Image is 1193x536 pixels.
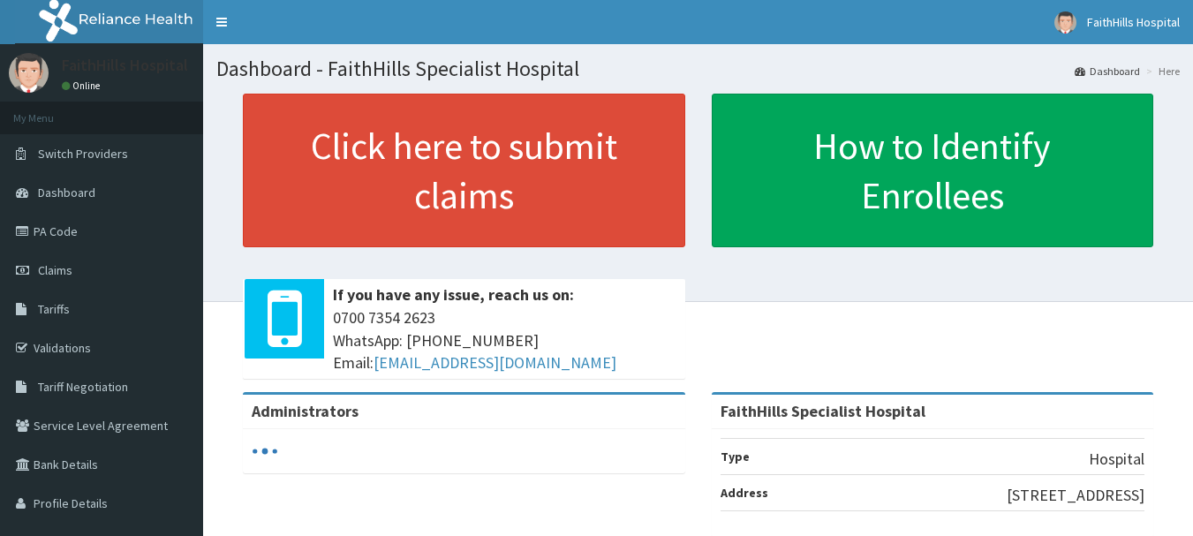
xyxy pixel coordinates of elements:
a: Click here to submit claims [243,94,685,247]
li: Here [1142,64,1180,79]
b: Type [721,449,750,464]
span: Switch Providers [38,146,128,162]
a: Dashboard [1075,64,1140,79]
svg: audio-loading [252,438,278,464]
a: How to Identify Enrollees [712,94,1154,247]
h1: Dashboard - FaithHills Specialist Hospital [216,57,1180,80]
p: FaithHills Hospital [62,57,188,73]
b: If you have any issue, reach us on: [333,284,574,305]
img: User Image [1054,11,1076,34]
b: Address [721,485,768,501]
span: Tariffs [38,301,70,317]
strong: FaithHills Specialist Hospital [721,401,925,421]
span: Tariff Negotiation [38,379,128,395]
b: Administrators [252,401,359,421]
p: Hospital [1089,448,1144,471]
span: Claims [38,262,72,278]
span: 0700 7354 2623 WhatsApp: [PHONE_NUMBER] Email: [333,306,676,374]
span: FaithHills Hospital [1087,14,1180,30]
a: [EMAIL_ADDRESS][DOMAIN_NAME] [374,352,616,373]
span: Dashboard [38,185,95,200]
img: User Image [9,53,49,93]
a: Online [62,79,104,92]
p: [STREET_ADDRESS] [1007,484,1144,507]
